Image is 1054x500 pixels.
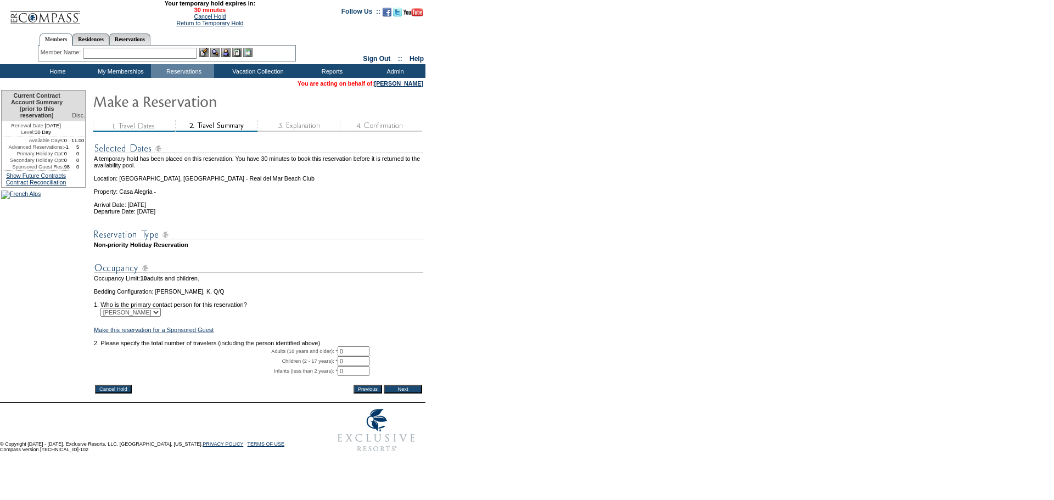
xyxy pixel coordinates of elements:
[140,275,147,282] span: 10
[40,33,73,46] a: Members
[363,55,390,63] a: Sign Out
[88,64,151,78] td: My Memberships
[94,142,423,155] img: subTtlSelectedDates.gif
[232,48,242,57] img: Reservations
[6,179,66,186] a: Contract Reconciliation
[2,157,64,164] td: Secondary Holiday Opt:
[94,168,423,182] td: Location: [GEOGRAPHIC_DATA], [GEOGRAPHIC_DATA] - Real del Mar Beach Club
[94,241,423,248] td: Non-priority Holiday Reservation
[194,13,226,20] a: Cancel Hold
[398,55,402,63] span: ::
[2,144,64,150] td: Advanced Reservations:
[64,150,71,157] td: 0
[257,120,340,132] img: step3_state1.gif
[393,8,402,16] img: Follow us on Twitter
[94,261,423,275] img: subTtlOccupancy.gif
[2,137,64,144] td: Available Days:
[214,64,299,78] td: Vacation Collection
[203,441,243,447] a: PRIVACY POLICY
[94,195,423,208] td: Arrival Date: [DATE]
[243,48,253,57] img: b_calculator.gif
[64,164,71,170] td: 98
[64,144,71,150] td: -1
[94,366,338,376] td: Infants (less than 2 years): *
[94,155,423,168] td: A temporary hold has been placed on this reservation. You have 30 minutes to book this reservatio...
[94,275,423,282] td: Occupancy Limit: adults and children.
[151,64,214,78] td: Reservations
[175,120,257,132] img: step2_state2.gif
[341,7,380,20] td: Follow Us ::
[70,144,85,150] td: 5
[86,7,333,13] span: 30 minutes
[374,80,423,87] a: [PERSON_NAME]
[383,8,391,16] img: Become our fan on Facebook
[21,129,35,136] span: Level:
[93,90,312,112] img: Make Reservation
[72,33,109,45] a: Residences
[403,8,423,16] img: Subscribe to our YouTube Channel
[403,11,423,18] a: Subscribe to our YouTube Channel
[299,64,362,78] td: Reports
[9,2,81,25] img: Compass Home
[410,55,424,63] a: Help
[94,208,423,215] td: Departure Date: [DATE]
[221,48,231,57] img: Impersonate
[393,11,402,18] a: Follow us on Twitter
[210,48,220,57] img: View
[1,190,41,199] img: French Alps
[93,120,175,132] img: step1_state3.gif
[177,20,244,26] a: Return to Temporary Hold
[70,150,85,157] td: 0
[72,112,85,119] span: Disc.
[70,164,85,170] td: 0
[248,441,285,447] a: TERMS OF USE
[95,385,132,394] input: Cancel Hold
[94,288,423,295] td: Bedding Configuration: [PERSON_NAME], K, Q/Q
[25,64,88,78] td: Home
[64,157,71,164] td: 0
[11,122,44,129] span: Renewal Date:
[94,327,214,333] a: Make this reservation for a Sponsored Guest
[70,157,85,164] td: 0
[94,228,423,241] img: subTtlResType.gif
[94,346,338,356] td: Adults (18 years and older): *
[2,164,64,170] td: Sponsored Guest Res:
[109,33,150,45] a: Reservations
[64,137,71,144] td: 0
[41,48,83,57] div: Member Name:
[2,91,70,121] td: Current Contract Account Summary (prior to this reservation)
[362,64,425,78] td: Admin
[354,385,382,394] input: Previous
[94,182,423,195] td: Property: Casa Alegria -
[2,121,70,129] td: [DATE]
[94,295,423,308] td: 1. Who is the primary contact person for this reservation?
[199,48,209,57] img: b_edit.gif
[327,403,425,458] img: Exclusive Resorts
[6,172,66,179] a: Show Future Contracts
[2,129,70,137] td: 30 Day
[94,356,338,366] td: Children (2 - 17 years): *
[340,120,422,132] img: step4_state1.gif
[384,385,422,394] input: Next
[94,340,423,346] td: 2. Please specify the total number of travelers (including the person identified above)
[70,137,85,144] td: 11.00
[383,11,391,18] a: Become our fan on Facebook
[298,80,423,87] span: You are acting on behalf of:
[2,150,64,157] td: Primary Holiday Opt:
